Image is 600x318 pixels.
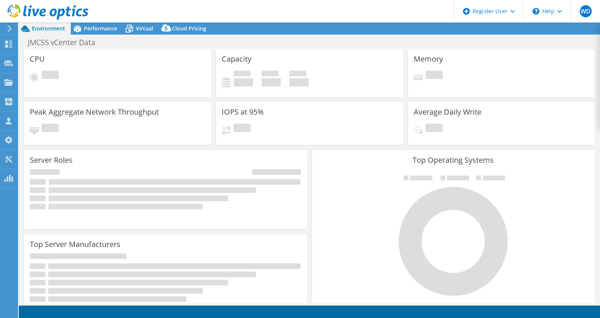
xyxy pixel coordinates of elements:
[426,124,443,134] span: Pending
[234,124,251,134] span: Pending
[30,55,45,63] h3: CPU
[30,156,73,164] h3: Server Roles
[262,78,281,86] h4: 0 GiB
[318,156,589,164] h3: Top Operating Systems
[30,108,159,116] h3: Peak Aggregate Network Throughput
[84,25,117,32] span: Performance
[222,55,251,63] h3: Capacity
[30,240,120,248] h3: Top Server Manufacturers
[234,71,251,78] span: Used
[136,25,153,32] span: Virtual
[414,55,443,63] h3: Memory
[580,5,592,17] span: WD
[234,78,253,86] h4: 0 GiB
[262,71,279,78] span: Free
[24,38,107,47] h1: JMCSS vCenter Data
[533,8,539,15] svg: \n
[414,108,481,116] h3: Average Daily Write
[172,25,206,32] span: Cloud Pricing
[289,71,306,78] span: Total
[289,78,309,86] h4: 0 GiB
[32,25,65,32] span: Environment
[42,124,59,134] span: Pending
[222,108,264,116] h3: IOPS at 95%
[426,71,443,81] span: Pending
[42,71,59,81] span: Pending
